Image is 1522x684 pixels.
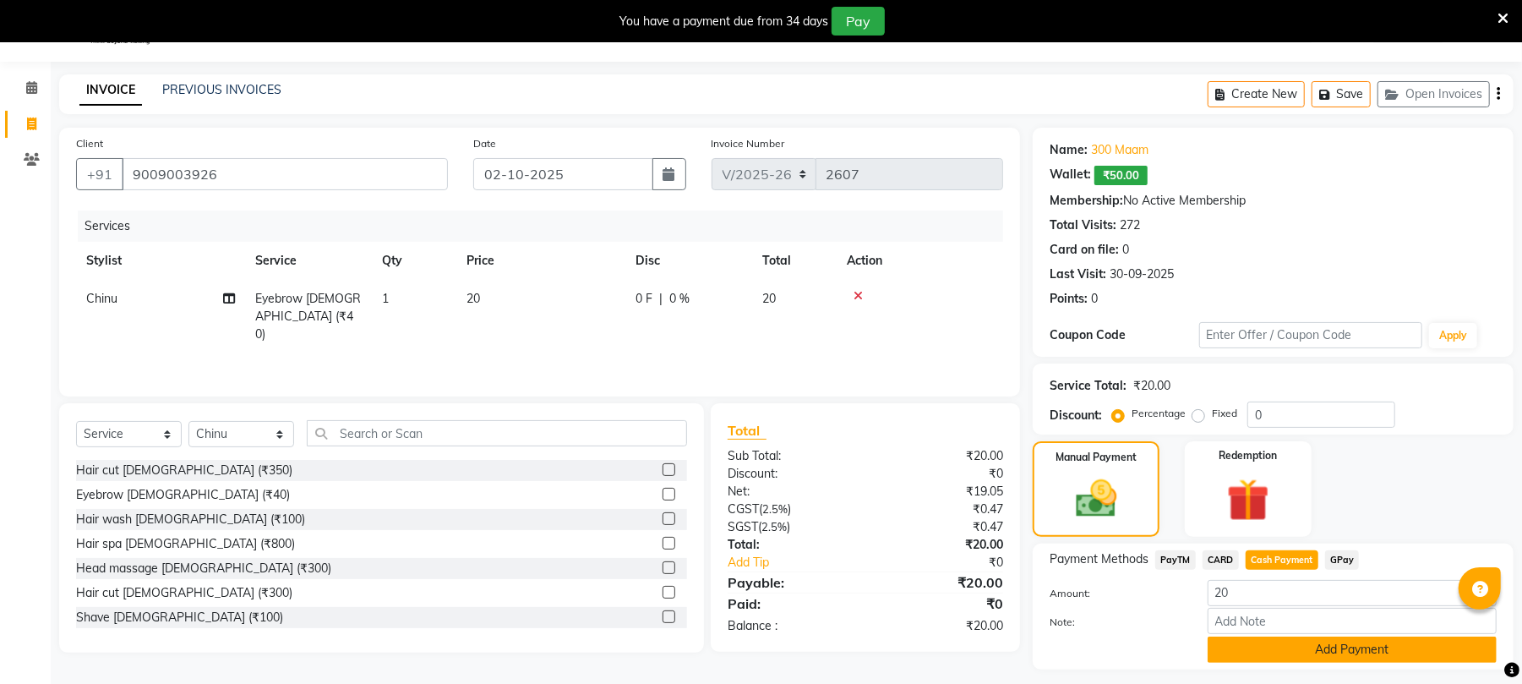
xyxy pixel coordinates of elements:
div: ₹20.00 [865,447,1016,465]
label: Date [473,136,496,151]
span: GPay [1325,550,1360,570]
div: 0 [1122,241,1129,259]
div: Wallet: [1050,166,1091,185]
th: Service [245,242,372,280]
div: Hair cut [DEMOGRAPHIC_DATA] (₹300) [76,584,292,602]
div: Hair cut [DEMOGRAPHIC_DATA] (₹350) [76,462,292,479]
div: ₹20.00 [865,572,1016,593]
div: 272 [1120,216,1140,234]
img: _gift.svg [1214,473,1283,527]
span: Chinu [86,291,117,306]
span: ₹50.00 [1094,166,1148,185]
input: Search by Name/Mobile/Email/Code [122,158,448,190]
div: ₹0.47 [865,518,1016,536]
span: 20 [466,291,480,306]
span: SGST [728,519,758,534]
span: CARD [1203,550,1239,570]
div: ₹0 [865,594,1016,614]
button: Create New [1208,81,1305,107]
div: Last Visit: [1050,265,1106,283]
div: ₹19.05 [865,483,1016,501]
div: ₹20.00 [1133,377,1170,395]
div: Points: [1050,290,1088,308]
div: No Active Membership [1050,192,1497,210]
span: Cash Payment [1246,550,1318,570]
img: _cash.svg [1063,475,1130,523]
span: Total [728,422,766,440]
div: ₹20.00 [865,617,1016,635]
div: Hair wash [DEMOGRAPHIC_DATA] (₹100) [76,511,305,528]
label: Client [76,136,103,151]
span: Payment Methods [1050,550,1148,568]
button: Open Invoices [1377,81,1490,107]
div: Total Visits: [1050,216,1116,234]
div: ( ) [715,518,865,536]
button: +91 [76,158,123,190]
label: Redemption [1219,448,1277,463]
span: Eyebrow [DEMOGRAPHIC_DATA] (₹40) [255,291,361,342]
div: ₹0.47 [865,501,1016,518]
div: Balance : [715,617,865,635]
div: Hair spa [DEMOGRAPHIC_DATA] (₹800) [76,535,295,553]
a: PREVIOUS INVOICES [162,82,281,97]
label: Fixed [1212,406,1237,421]
div: ₹20.00 [865,536,1016,554]
div: Name: [1050,141,1088,159]
div: Membership: [1050,192,1123,210]
div: Discount: [715,465,865,483]
div: 0 [1091,290,1098,308]
th: Price [456,242,625,280]
div: Payable: [715,572,865,593]
div: You have a payment due from 34 days [619,13,828,30]
span: 1 [382,291,389,306]
div: Sub Total: [715,447,865,465]
div: Services [78,211,1016,242]
label: Percentage [1132,406,1186,421]
input: Search or Scan [307,420,687,446]
span: CGST [728,501,759,517]
th: Stylist [76,242,245,280]
span: PayTM [1155,550,1196,570]
div: Card on file: [1050,241,1119,259]
th: Disc [625,242,752,280]
input: Amount [1208,580,1497,606]
a: INVOICE [79,75,142,106]
th: Total [752,242,837,280]
button: Save [1312,81,1371,107]
div: ( ) [715,501,865,518]
div: Net: [715,483,865,501]
span: | [659,290,663,308]
div: Eyebrow [DEMOGRAPHIC_DATA] (₹40) [76,486,290,504]
a: 300 Maam [1091,141,1148,159]
input: Add Note [1208,608,1497,634]
span: 20 [762,291,776,306]
div: 30-09-2025 [1110,265,1174,283]
span: 2.5% [762,502,788,516]
button: Apply [1429,323,1477,348]
label: Manual Payment [1056,450,1137,465]
input: Enter Offer / Coupon Code [1199,322,1422,348]
div: ₹0 [865,465,1016,483]
span: 0 F [636,290,652,308]
div: Discount: [1050,407,1102,424]
div: Total: [715,536,865,554]
div: ₹0 [891,554,1016,572]
label: Amount: [1037,586,1194,601]
div: Paid: [715,594,865,614]
th: Qty [372,242,456,280]
span: 0 % [669,290,690,308]
button: Add Payment [1208,637,1497,663]
label: Note: [1037,615,1194,630]
span: 2.5% [761,520,787,534]
div: Service Total: [1050,377,1126,395]
label: Invoice Number [712,136,785,151]
div: Coupon Code [1050,326,1198,344]
a: Add Tip [715,554,891,572]
button: Pay [832,7,885,36]
div: Shave [DEMOGRAPHIC_DATA] (₹100) [76,609,283,627]
th: Action [837,242,1003,280]
div: Head massage [DEMOGRAPHIC_DATA] (₹300) [76,560,331,577]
